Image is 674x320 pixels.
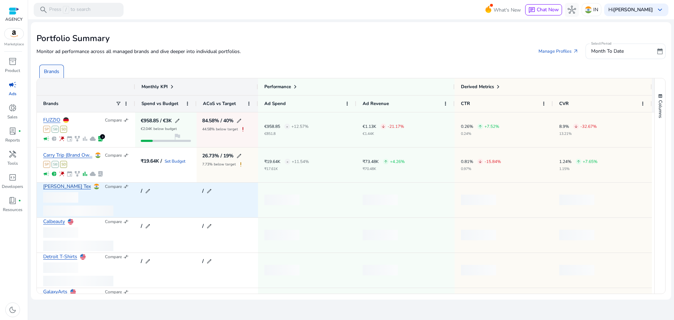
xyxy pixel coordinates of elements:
[90,136,96,142] span: cloud
[236,153,242,159] span: edit
[573,48,579,54] span: arrow_outward
[202,118,233,123] h5: 84.58% / 40%
[141,259,142,264] h5: /
[18,199,21,202] span: fiber_manual_record
[8,196,17,205] span: book_4
[264,84,291,90] span: Performance
[141,100,178,107] span: Spend vs Budget
[123,184,129,189] span: compare_arrows
[43,254,77,260] a: Detroit T-Shirts
[43,118,60,123] a: FUZZIO
[559,124,569,129] p: 8.9%
[559,265,594,275] div: loading
[43,227,78,238] div: loading
[5,137,20,143] p: Reports
[202,259,204,264] h5: /
[43,171,49,177] span: campaign
[568,6,576,14] span: hub
[8,57,17,66] span: inventory_2
[574,124,578,129] span: arrow_downward
[461,84,494,90] span: Derived Metrics
[123,117,129,123] span: compare_arrows
[202,154,233,158] h5: 26.73% / 19%
[656,48,663,55] span: date_range
[565,3,579,17] button: hub
[60,161,67,168] span: SD
[8,127,17,135] span: lab_profile
[59,171,65,177] span: wand_stars
[264,159,280,164] p: ₹19.64K
[105,254,122,260] p: Compare
[613,6,653,13] b: [PERSON_NAME]
[461,167,501,171] p: 0.97%
[363,195,398,205] div: loading
[363,100,389,107] span: Ad Revenue
[363,132,404,136] p: €1.44K
[291,124,309,129] p: +12.57%
[43,262,78,273] div: loading
[60,126,67,133] span: SD
[123,254,129,260] span: compare_arrows
[363,230,398,240] div: loading
[239,126,246,133] span: exclamation
[559,167,597,171] p: 1.15%
[202,128,238,131] p: 44.58% below target
[484,124,499,129] p: +7.52%
[105,219,122,224] p: Compare
[59,136,65,142] span: wand_stars
[264,195,299,205] div: loading
[141,118,172,123] h5: €958.85 / €3K
[43,192,78,203] div: loading
[585,6,592,13] img: in.svg
[97,136,104,142] span: lab_profile
[264,100,286,107] span: Ad Spend
[236,118,242,124] span: edit
[39,6,48,14] span: search
[51,171,57,177] span: pie_chart
[44,68,59,75] p: Brands
[43,136,49,142] span: campaign
[559,132,597,136] p: 13.21%
[461,230,496,240] div: loading
[82,171,88,177] span: bar_chart
[461,265,496,275] div: loading
[286,119,288,134] span: -
[461,124,473,129] p: 0.26%
[37,33,666,44] h2: Portfolio Summary
[173,132,181,141] span: flag
[52,161,59,168] span: SB
[52,126,59,133] span: SB
[8,80,17,89] span: campaign
[363,167,405,171] p: ₹70.48K
[388,124,404,129] p: -21.17%
[206,223,212,229] span: edit
[105,289,122,295] p: Compare
[123,219,129,224] span: compare_arrows
[68,219,73,224] img: us.svg
[43,161,50,168] span: SP
[264,265,299,275] div: loading
[484,159,501,164] p: -15.84%
[43,219,65,224] a: Calbeauty
[363,265,398,275] div: loading
[390,159,405,164] p: +4.26%
[43,205,113,216] div: loading
[94,184,99,189] img: in.svg
[206,188,212,194] span: edit
[8,104,17,112] span: donut_small
[478,159,482,164] span: arrow_downward
[49,6,91,14] p: Press to search
[51,136,57,142] span: pie_chart
[174,118,180,124] span: edit
[264,230,299,240] div: loading
[43,184,91,189] a: [PERSON_NAME] Tex
[591,48,624,54] span: Month To Date
[202,224,204,229] h5: /
[533,45,584,58] a: Manage Profiles
[141,224,142,229] h5: /
[7,114,18,120] p: Sales
[8,150,17,158] span: handyman
[363,159,379,164] p: ₹73.48K
[43,276,113,286] div: loading
[141,127,177,131] p: €2.04K below budget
